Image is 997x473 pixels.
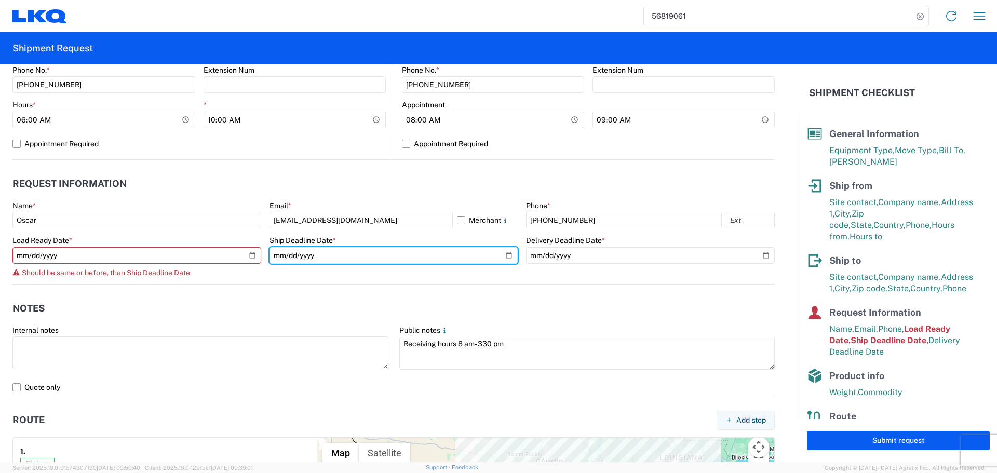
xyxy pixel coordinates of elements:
span: Ship Deadline Date, [851,335,928,345]
span: Zip code, [852,283,887,293]
span: Should be same or before, than Ship Deadline Date [22,268,190,277]
label: Phone [526,201,550,210]
span: Company name, [878,197,941,207]
input: Ext [726,212,775,228]
span: Commodity [858,387,902,397]
span: [PERSON_NAME] [829,157,897,167]
span: Email, [854,324,878,334]
a: Support [426,464,452,470]
h2: Request Information [12,179,127,189]
span: State, [851,220,873,230]
span: Add stop [736,415,766,425]
label: Hours [12,100,36,110]
label: Phone No. [402,65,439,75]
span: Name, [829,324,854,334]
span: Ship to [829,255,861,266]
span: General Information [829,128,919,139]
span: Server: 2025.19.0-91c74307f99 [12,465,140,471]
span: Weight, [829,387,858,397]
button: Submit request [807,431,990,450]
label: Extension Num [592,65,643,75]
button: Show street map [322,443,359,464]
span: Pickup [20,458,55,468]
label: Name [12,201,36,210]
span: Hours to [850,232,882,241]
span: Route [829,411,856,422]
label: Appointment [402,100,445,110]
label: Merchant [457,212,518,228]
label: Quote only [12,379,775,396]
span: City, [834,209,852,219]
span: Country, [873,220,906,230]
button: Show satellite imagery [359,443,410,464]
span: Move Type, [895,145,939,155]
strong: 1. [20,445,25,458]
span: Site contact, [829,197,878,207]
span: Client: 2025.19.0-129fbcf [145,465,253,471]
h2: Route [12,415,45,425]
span: Phone, [878,324,904,334]
span: [DATE] 09:39:01 [211,465,253,471]
span: State, [887,283,910,293]
span: Product info [829,370,884,381]
span: Bill To, [939,145,965,155]
span: Company name, [878,272,941,282]
a: Feedback [452,464,478,470]
h2: Shipment Checklist [809,87,915,99]
span: [DATE] 09:50:40 [97,465,140,471]
label: Phone No. [12,65,50,75]
label: Appointment Required [12,136,386,152]
span: Request Information [829,307,921,318]
label: Ship Deadline Date [270,236,336,245]
label: Extension Num [204,65,254,75]
span: Phone, [906,220,932,230]
span: Ship from [829,180,872,191]
h2: Shipment Request [12,42,93,55]
span: Country, [910,283,942,293]
span: Site contact, [829,272,878,282]
label: Delivery Deadline Date [526,236,605,245]
h2: Notes [12,303,45,314]
span: City, [834,283,852,293]
label: Appointment Required [402,136,775,152]
button: Map camera controls [748,437,769,457]
label: Internal notes [12,326,59,335]
label: Public notes [399,326,449,335]
span: Copyright © [DATE]-[DATE] Agistix Inc., All Rights Reserved [825,463,985,472]
span: Equipment Type, [829,145,895,155]
label: Load Ready Date [12,236,72,245]
span: Phone [942,283,966,293]
input: Shipment, tracking or reference number [644,6,913,26]
label: Email [270,201,291,210]
button: Add stop [717,411,775,430]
